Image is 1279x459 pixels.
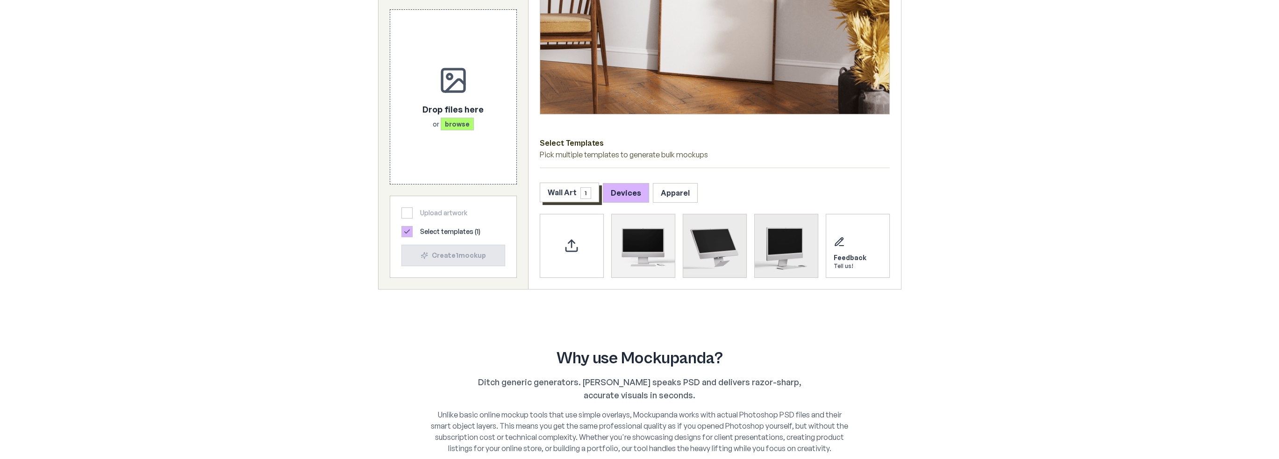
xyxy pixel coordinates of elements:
span: 1 [580,187,591,199]
div: Feedback [834,253,866,262]
button: Apparel [653,183,698,203]
p: Drop files here [422,102,484,115]
p: Pick multiple templates to generate bulk mockups [540,149,890,160]
div: Select template iMac Mockup 1 [611,214,675,278]
p: Unlike basic online mockup tools that use simple overlays, Mockupanda works with actual Photoshop... [430,409,849,454]
p: or [422,119,484,128]
button: Wall Art1 [540,183,599,202]
div: Select template iMac Mockup 2 [683,214,747,278]
div: Select template iMac Mockup 3 [754,214,818,278]
span: Select templates ( 1 ) [420,227,480,236]
button: Create1mockup [401,245,505,266]
div: Send feedback [826,214,890,278]
div: Upload custom PSD template [540,214,604,278]
div: Tell us! [834,262,866,270]
span: browse [441,117,474,130]
button: Devices [603,183,649,203]
img: iMac Mockup 2 [683,214,746,277]
span: Upload artwork [420,208,467,218]
p: Ditch generic generators. [PERSON_NAME] speaks PSD and delivers razor-sharp, accurate visuals in ... [460,375,819,402]
img: iMac Mockup 1 [612,214,675,277]
div: Create 1 mockup [409,251,497,260]
h3: Select Templates [540,137,890,149]
h2: Why use Mockupanda? [393,349,886,368]
img: iMac Mockup 3 [755,214,818,277]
